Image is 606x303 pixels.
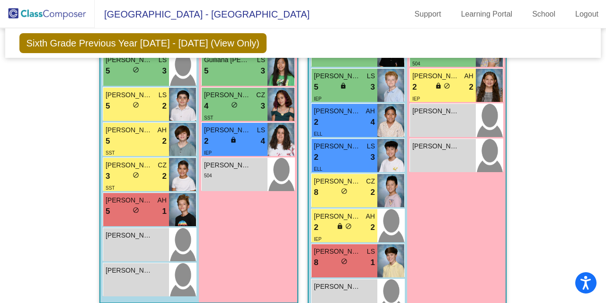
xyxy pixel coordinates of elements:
span: IEP [314,96,321,101]
span: LS [367,71,375,81]
span: 3 [261,65,265,77]
span: do_not_disturb_alt [345,223,352,230]
span: do_not_disturb_alt [341,188,348,194]
span: 2 [314,116,318,129]
span: LS [159,55,167,65]
span: [PERSON_NAME] [106,55,153,65]
span: 3 [371,81,375,93]
span: [PERSON_NAME] [106,195,153,205]
span: 2 [162,170,167,183]
span: 2 [162,135,167,147]
span: 5 [106,135,110,147]
span: 3 [106,170,110,183]
span: AH [158,125,167,135]
span: AH [158,195,167,205]
span: [PERSON_NAME] [412,141,460,151]
span: ELL [314,166,322,172]
span: AH [464,71,473,81]
span: 2 [162,100,167,112]
span: LS [257,125,265,135]
span: do_not_disturb_alt [133,172,139,178]
span: [PERSON_NAME] [314,176,361,186]
span: SST [106,150,115,156]
span: lock [340,83,347,89]
span: do_not_disturb_alt [341,258,348,265]
span: [PERSON_NAME] [106,230,153,240]
span: [PERSON_NAME] [412,106,460,116]
span: 2 [371,221,375,234]
span: [PERSON_NAME] [314,247,361,257]
span: 8 [314,186,318,199]
span: [PERSON_NAME] [314,71,361,81]
span: 504 [412,61,420,66]
span: AH [366,211,375,221]
span: 2 [469,81,473,93]
span: do_not_disturb_alt [444,83,450,89]
span: IEP [314,237,321,242]
span: [PERSON_NAME] [204,90,251,100]
span: [PERSON_NAME] [106,90,153,100]
span: LS [159,90,167,100]
span: SST [204,115,213,120]
span: [PERSON_NAME] [314,282,361,292]
span: [PERSON_NAME] [204,125,251,135]
span: [PERSON_NAME] [314,141,361,151]
span: CZ [256,90,265,100]
span: do_not_disturb_alt [133,207,139,213]
a: Logout [568,7,606,22]
span: [GEOGRAPHIC_DATA] - [GEOGRAPHIC_DATA] [95,7,310,22]
span: Sixth Grade Previous Year [DATE] - [DATE] (View Only) [19,33,267,53]
span: IEP [412,96,420,101]
span: 5 [106,65,110,77]
span: SST [106,185,115,191]
span: 2 [204,135,208,147]
span: lock [435,83,442,89]
span: 3 [371,151,375,164]
span: do_not_disturb_alt [133,101,139,108]
span: do_not_disturb_alt [231,101,238,108]
span: do_not_disturb_alt [133,66,139,73]
span: Guiliana [PERSON_NAME] [204,55,251,65]
span: 3 [162,65,167,77]
span: lock [230,137,237,143]
span: 8 [314,257,318,269]
span: [PERSON_NAME] [412,71,460,81]
span: [PERSON_NAME] [314,211,361,221]
a: Learning Portal [454,7,520,22]
span: 504 [204,173,212,178]
span: [PERSON_NAME] [106,160,153,170]
span: [PERSON_NAME] [314,106,361,116]
span: 4 [204,100,208,112]
span: AH [366,106,375,116]
span: LS [257,55,265,65]
span: LS [367,141,375,151]
span: 2 [314,151,318,164]
span: 2 [412,81,417,93]
span: 1 [162,205,167,218]
span: 4 [371,116,375,129]
span: 2 [314,221,318,234]
span: 5 [314,81,318,93]
a: Support [407,7,449,22]
span: [PERSON_NAME] [106,125,153,135]
a: School [525,7,563,22]
span: 4 [261,135,265,147]
span: 1 [371,257,375,269]
span: 5 [106,205,110,218]
span: LS [367,247,375,257]
span: ELL [314,131,322,137]
span: lock [337,223,343,230]
span: 3 [261,100,265,112]
span: 5 [204,65,208,77]
span: [PERSON_NAME] [106,266,153,275]
span: [PERSON_NAME] [204,160,251,170]
span: CZ [366,176,375,186]
span: 2 [371,186,375,199]
span: IEP [204,150,212,156]
span: CZ [158,160,167,170]
span: 5 [106,100,110,112]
